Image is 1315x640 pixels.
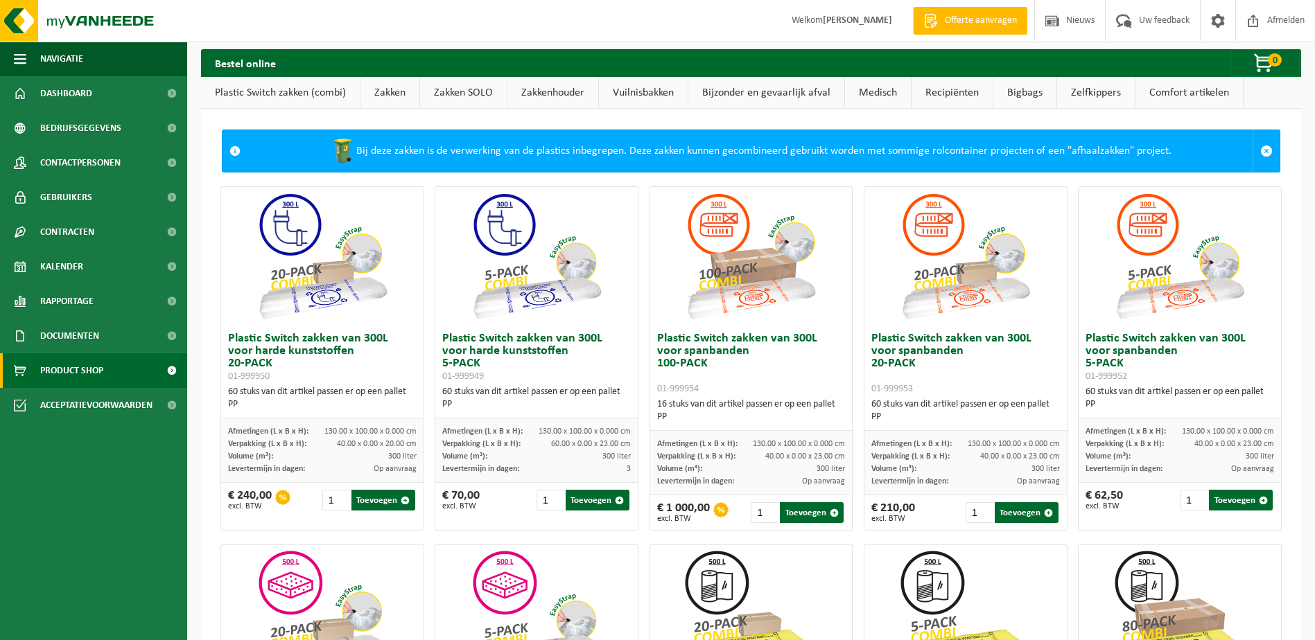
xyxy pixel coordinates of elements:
span: 01-999954 [657,384,699,394]
span: 01-999952 [1086,371,1127,382]
span: 01-999950 [228,371,270,382]
span: 01-999953 [871,384,913,394]
input: 1 [751,502,778,523]
img: 01-999950 [253,187,392,326]
a: Bigbags [993,77,1056,109]
div: € 210,00 [871,502,915,523]
span: Afmetingen (L x B x H): [1086,427,1166,436]
span: Op aanvraag [1231,465,1274,473]
strong: [PERSON_NAME] [823,15,892,26]
span: Op aanvraag [1017,477,1060,486]
span: Gebruikers [40,180,92,215]
div: € 70,00 [442,490,480,510]
h3: Plastic Switch zakken van 300L voor spanbanden 100-PACK [657,332,846,395]
span: Navigatie [40,42,83,76]
a: Zakken [360,77,419,109]
div: 60 stuks van dit artikel passen er op een pallet [228,386,417,411]
a: Plastic Switch zakken (combi) [201,77,360,109]
div: Bij deze zakken is de verwerking van de plastics inbegrepen. Deze zakken kunnen gecombineerd gebr... [247,130,1253,172]
a: Recipiënten [912,77,993,109]
span: Afmetingen (L x B x H): [442,427,523,436]
a: Bijzonder en gevaarlijk afval [688,77,844,109]
span: Levertermijn in dagen: [1086,465,1162,473]
div: 16 stuks van dit artikel passen er op een pallet [657,398,846,423]
h3: Plastic Switch zakken van 300L voor spanbanden 20-PACK [871,332,1060,395]
div: PP [871,411,1060,423]
span: Contracten [40,215,94,249]
div: PP [1086,398,1274,411]
img: 01-999954 [681,187,820,326]
span: excl. BTW [657,515,710,523]
img: 01-999953 [896,187,1035,326]
span: excl. BTW [871,515,915,523]
h2: Bestel online [201,49,290,76]
span: 300 liter [602,452,631,461]
span: Volume (m³): [442,452,487,461]
span: 40.00 x 0.00 x 23.00 cm [1194,440,1274,448]
button: Toevoegen [1209,490,1273,510]
span: Volume (m³): [871,465,916,473]
div: 60 stuks van dit artikel passen er op een pallet [442,386,631,411]
span: Verpakking (L x B x H): [228,440,306,448]
span: Volume (m³): [1086,452,1131,461]
a: Sluit melding [1253,130,1280,172]
span: Afmetingen (L x B x H): [871,440,952,448]
img: WB-0240-HPE-GN-50.png [329,137,356,165]
a: Zakkenhouder [507,77,598,109]
span: Afmetingen (L x B x H): [657,440,738,448]
span: Volume (m³): [228,452,273,461]
span: Levertermijn in dagen: [442,465,519,473]
button: Toevoegen [780,502,844,523]
div: PP [228,398,417,411]
span: 300 liter [1031,465,1060,473]
span: Op aanvraag [374,465,417,473]
span: Acceptatievoorwaarden [40,388,153,423]
span: 40.00 x 0.00 x 23.00 cm [765,452,845,461]
span: 3 [627,465,631,473]
span: Rapportage [40,284,94,319]
a: Vuilnisbakken [599,77,688,109]
span: Levertermijn in dagen: [657,477,734,486]
span: Kalender [40,249,83,284]
a: Zelfkippers [1057,77,1135,109]
span: 300 liter [817,465,845,473]
img: 01-999949 [467,187,606,326]
button: Toevoegen [995,502,1059,523]
span: Verpakking (L x B x H): [1086,440,1164,448]
span: 60.00 x 0.00 x 23.00 cm [551,440,631,448]
span: Verpakking (L x B x H): [657,452,735,461]
span: Product Shop [40,353,103,388]
div: 60 stuks van dit artikel passen er op een pallet [871,398,1060,423]
span: 40.00 x 0.00 x 20.00 cm [337,440,417,448]
span: Op aanvraag [802,477,845,486]
span: 130.00 x 100.00 x 0.000 cm [539,427,631,436]
div: € 240,00 [228,490,272,510]
button: 0 [1230,49,1300,77]
span: 130.00 x 100.00 x 0.000 cm [1182,427,1274,436]
span: Afmetingen (L x B x H): [228,427,308,436]
span: Documenten [40,319,99,353]
span: Verpakking (L x B x H): [442,440,521,448]
span: Bedrijfsgegevens [40,111,121,145]
span: excl. BTW [1086,502,1123,510]
div: PP [657,411,846,423]
span: 300 liter [388,452,417,461]
img: 01-999952 [1111,187,1249,326]
span: Dashboard [40,76,92,111]
a: Comfort artikelen [1135,77,1243,109]
span: 130.00 x 100.00 x 0.000 cm [324,427,417,436]
div: PP [442,398,631,411]
span: Volume (m³): [657,465,702,473]
a: Offerte aanvragen [913,7,1027,35]
span: excl. BTW [228,502,272,510]
span: 0 [1268,53,1282,66]
h3: Plastic Switch zakken van 300L voor spanbanden 5-PACK [1086,332,1274,382]
button: Toevoegen [351,490,415,510]
h3: Plastic Switch zakken van 300L voor harde kunststoffen 20-PACK [228,332,417,382]
span: 40.00 x 0.00 x 23.00 cm [980,452,1060,461]
span: 130.00 x 100.00 x 0.000 cm [753,440,845,448]
span: excl. BTW [442,502,480,510]
span: 300 liter [1246,452,1274,461]
input: 1 [537,490,564,510]
span: 130.00 x 100.00 x 0.000 cm [968,440,1060,448]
